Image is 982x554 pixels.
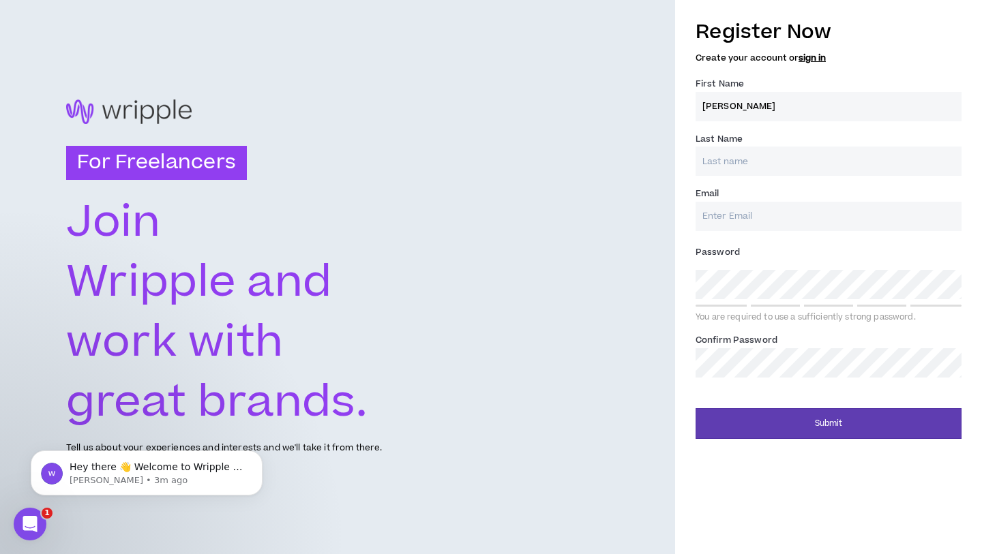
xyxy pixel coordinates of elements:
[799,52,826,64] a: sign in
[66,191,160,253] text: Join
[696,147,962,176] input: Last name
[696,312,962,323] div: You are required to use a sufficiently strong password.
[66,146,247,180] h3: For Freelancers
[696,329,777,351] label: Confirm Password
[696,246,740,258] span: Password
[696,73,744,95] label: First Name
[66,311,284,373] text: work with
[66,371,367,434] text: great brands.
[696,202,962,231] input: Enter Email
[696,18,962,46] h3: Register Now
[14,508,46,540] iframe: Intercom live chat
[696,408,962,439] button: Submit
[696,92,962,121] input: First name
[10,422,283,517] iframe: Intercom notifications message
[42,508,53,519] span: 1
[696,53,962,63] h5: Create your account or
[696,183,719,204] label: Email
[696,128,743,150] label: Last Name
[66,251,333,313] text: Wripple and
